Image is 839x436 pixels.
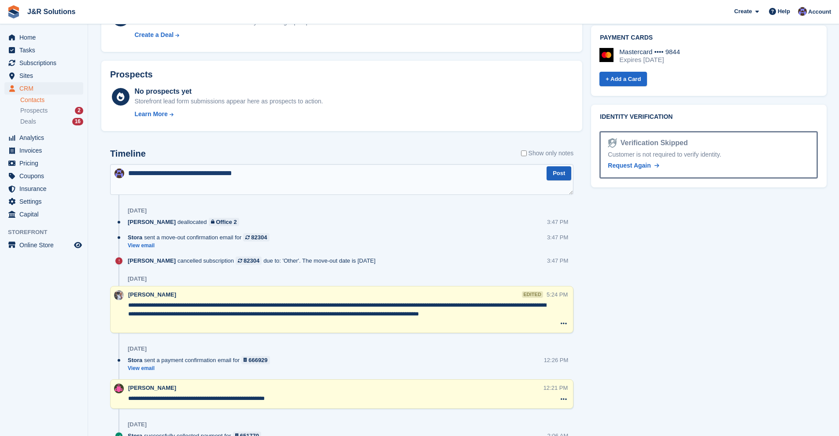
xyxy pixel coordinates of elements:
[115,169,124,178] img: Morgan Brown
[20,117,83,126] a: Deals 16
[734,7,752,16] span: Create
[19,170,72,182] span: Coupons
[4,70,83,82] a: menu
[608,150,809,159] div: Customer is not required to verify identity.
[209,218,239,226] a: Office 2
[4,208,83,220] a: menu
[619,56,680,64] div: Expires [DATE]
[522,291,543,298] div: edited
[8,228,88,237] span: Storefront
[241,356,270,364] a: 666929
[19,57,72,69] span: Subscriptions
[19,144,72,157] span: Invoices
[4,170,83,182] a: menu
[128,256,380,265] div: cancelled subscription due to: 'Other'. The move-out date is [DATE]
[19,208,72,220] span: Capital
[4,82,83,95] a: menu
[4,183,83,195] a: menu
[128,385,176,391] span: [PERSON_NAME]
[808,7,831,16] span: Account
[599,72,647,86] a: + Add a Card
[128,218,244,226] div: deallocated
[110,70,153,80] h2: Prospects
[521,149,574,158] label: Show only notes
[19,82,72,95] span: CRM
[599,48,614,62] img: Mastercard Logo
[19,239,72,251] span: Online Store
[608,161,659,170] a: Request Again
[128,233,142,242] span: Stora
[72,118,83,125] div: 16
[19,44,72,56] span: Tasks
[547,233,568,242] div: 3:47 PM
[114,290,124,300] img: Steve Revell
[4,195,83,208] a: menu
[75,107,83,114] div: 2
[4,157,83,169] a: menu
[19,195,72,208] span: Settings
[544,356,569,364] div: 12:26 PM
[114,384,124,393] img: Julie Morgan
[4,44,83,56] a: menu
[19,70,72,82] span: Sites
[521,149,527,158] input: Show only notes
[19,183,72,195] span: Insurance
[128,218,176,226] span: [PERSON_NAME]
[244,256,259,265] div: 82304
[110,149,146,159] h2: Timeline
[134,110,323,119] a: Learn More
[134,86,323,97] div: No prospects yet
[20,96,83,104] a: Contacts
[134,97,323,106] div: Storefront lead form submissions appear here as prospects to action.
[547,218,568,226] div: 3:47 PM
[619,48,680,56] div: Mastercard •••• 9844
[20,106,83,115] a: Prospects 2
[251,233,267,242] div: 82304
[236,256,262,265] a: 82304
[128,242,274,249] a: View email
[547,256,568,265] div: 3:47 PM
[4,132,83,144] a: menu
[798,7,807,16] img: Morgan Brown
[128,275,147,282] div: [DATE]
[19,31,72,44] span: Home
[600,34,818,41] h2: Payment cards
[128,207,147,214] div: [DATE]
[128,291,176,298] span: [PERSON_NAME]
[243,233,269,242] a: 82304
[128,356,274,364] div: sent a payment confirmation email for
[216,218,237,226] div: Office 2
[134,110,167,119] div: Learn More
[128,421,147,428] div: [DATE]
[134,30,174,40] div: Create a Deal
[128,365,274,372] a: View email
[128,233,274,242] div: sent a move-out confirmation email for
[128,356,142,364] span: Stora
[543,384,568,392] div: 12:21 PM
[24,4,79,19] a: J&R Solutions
[778,7,790,16] span: Help
[128,345,147,352] div: [DATE]
[19,132,72,144] span: Analytics
[248,356,267,364] div: 666929
[547,290,568,299] div: 5:24 PM
[617,138,688,148] div: Verification Skipped
[19,157,72,169] span: Pricing
[608,162,651,169] span: Request Again
[134,30,319,40] a: Create a Deal
[608,138,617,148] img: Identity Verification Ready
[4,144,83,157] a: menu
[20,117,36,126] span: Deals
[4,239,83,251] a: menu
[128,256,176,265] span: [PERSON_NAME]
[600,114,818,121] h2: Identity verification
[4,57,83,69] a: menu
[547,166,571,181] button: Post
[7,5,20,18] img: stora-icon-8386f47178a22dfd0bd8f6a31ec36ba5ce8667c1dd55bd0f319d3a0aa187defe.svg
[73,240,83,250] a: Preview store
[4,31,83,44] a: menu
[20,106,48,115] span: Prospects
